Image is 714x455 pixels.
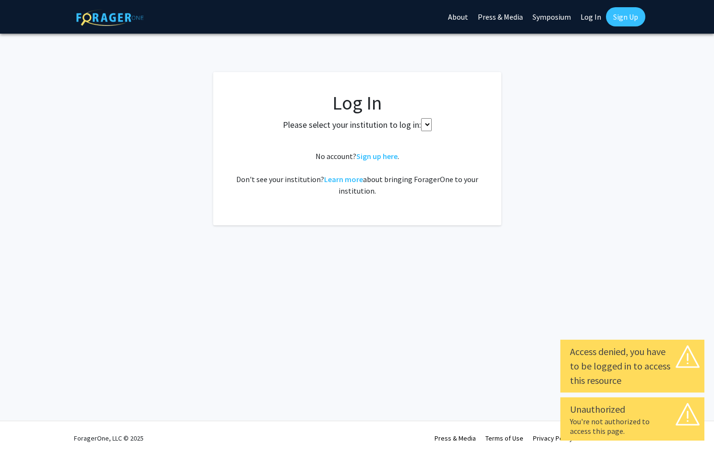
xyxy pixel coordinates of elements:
a: Sign up here [356,151,398,161]
h1: Log In [232,91,482,114]
a: Privacy Policy [533,434,573,443]
div: Unauthorized [570,402,695,417]
div: No account? . Don't see your institution? about bringing ForagerOne to your institution. [232,150,482,197]
a: Sign Up [606,7,645,26]
img: ForagerOne Logo [76,9,144,26]
label: Please select your institution to log in: [283,118,421,131]
a: Terms of Use [485,434,523,443]
a: Press & Media [435,434,476,443]
div: You're not authorized to access this page. [570,417,695,436]
div: Access denied, you have to be logged in to access this resource [570,344,695,388]
div: ForagerOne, LLC © 2025 [74,421,144,455]
a: Learn more about bringing ForagerOne to your institution [324,174,363,184]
